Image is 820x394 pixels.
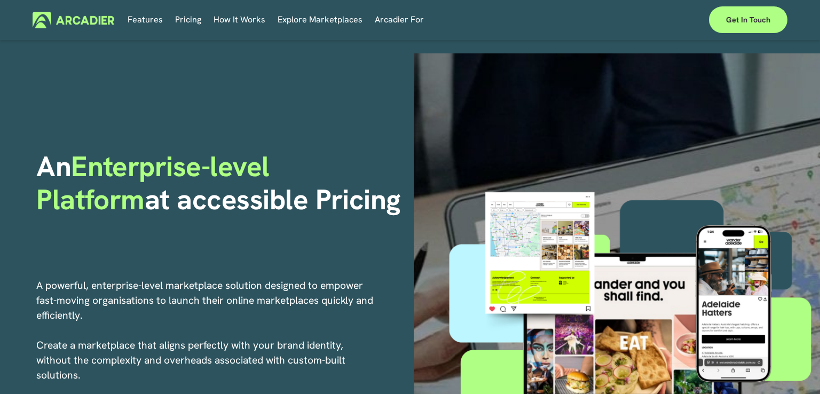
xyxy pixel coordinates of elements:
[278,12,362,28] a: Explore Marketplaces
[175,12,201,28] a: Pricing
[128,12,163,28] a: Features
[709,6,787,33] a: Get in touch
[214,12,265,28] a: folder dropdown
[33,12,114,28] img: Arcadier
[375,12,424,28] a: folder dropdown
[36,150,406,217] h1: An at accessible Pricing
[214,12,265,27] span: How It Works
[375,12,424,27] span: Arcadier For
[36,148,277,218] span: Enterprise-level Platform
